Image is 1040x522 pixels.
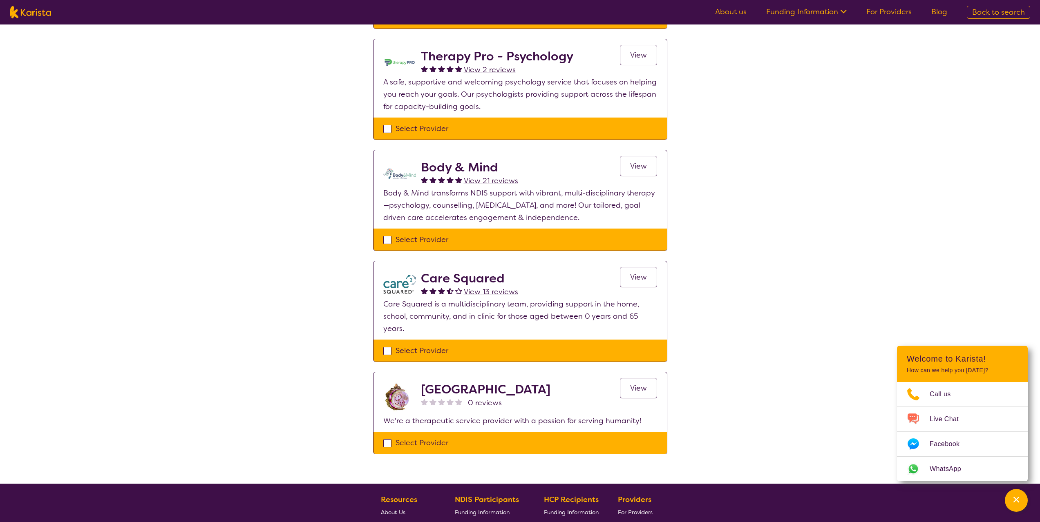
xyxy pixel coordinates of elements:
[429,176,436,183] img: fullstar
[715,7,747,17] a: About us
[930,463,971,475] span: WhatsApp
[967,6,1030,19] a: Back to search
[421,287,428,294] img: fullstar
[455,509,510,516] span: Funding Information
[544,506,599,518] a: Funding Information
[930,388,961,400] span: Call us
[544,495,599,504] b: HCP Recipients
[381,506,436,518] a: About Us
[468,397,502,409] span: 0 reviews
[455,287,462,294] img: emptystar
[383,49,416,76] img: dzo1joyl8vpkomu9m2qk.jpg
[972,7,1025,17] span: Back to search
[421,160,518,175] h2: Body & Mind
[383,271,416,298] img: watfhvlxxexrmzu5ckj6.png
[455,176,462,183] img: fullstar
[630,161,647,171] span: View
[907,354,1018,364] h2: Welcome to Karista!
[931,7,947,17] a: Blog
[897,346,1028,481] div: Channel Menu
[464,175,518,187] a: View 21 reviews
[620,45,657,65] a: View
[464,287,518,297] span: View 13 reviews
[464,176,518,186] span: View 21 reviews
[421,65,428,72] img: fullstar
[618,509,653,516] span: For Providers
[447,287,454,294] img: halfstar
[438,176,445,183] img: fullstar
[438,287,445,294] img: fullstar
[620,267,657,287] a: View
[447,398,454,405] img: nonereviewstar
[438,65,445,72] img: fullstar
[421,176,428,183] img: fullstar
[383,382,416,415] img: rfp8ty096xuptqd48sbm.jpg
[897,382,1028,481] ul: Choose channel
[383,298,657,335] p: Care Squared is a multidisciplinary team, providing support in the home, school, community, and i...
[1005,489,1028,512] button: Channel Menu
[930,413,968,425] span: Live Chat
[447,176,454,183] img: fullstar
[429,287,436,294] img: fullstar
[455,398,462,405] img: nonereviewstar
[383,160,416,187] img: qmpolprhjdhzpcuekzqg.svg
[618,495,651,504] b: Providers
[766,7,847,17] a: Funding Information
[10,6,51,18] img: Karista logo
[381,509,405,516] span: About Us
[464,64,516,76] a: View 2 reviews
[620,378,657,398] a: View
[421,398,428,405] img: nonereviewstar
[930,438,969,450] span: Facebook
[383,415,657,427] p: We're a therapeutic service provider with a passion for serving humanity!
[421,271,518,286] h2: Care Squared
[464,65,516,75] span: View 2 reviews
[897,457,1028,481] a: Web link opens in a new tab.
[866,7,912,17] a: For Providers
[464,286,518,298] a: View 13 reviews
[455,506,525,518] a: Funding Information
[630,50,647,60] span: View
[421,382,550,397] h2: [GEOGRAPHIC_DATA]
[429,398,436,405] img: nonereviewstar
[630,272,647,282] span: View
[618,506,656,518] a: For Providers
[429,65,436,72] img: fullstar
[544,509,599,516] span: Funding Information
[455,65,462,72] img: fullstar
[421,49,573,64] h2: Therapy Pro - Psychology
[381,495,417,504] b: Resources
[907,367,1018,374] p: How can we help you [DATE]?
[438,398,445,405] img: nonereviewstar
[620,156,657,176] a: View
[455,495,519,504] b: NDIS Participants
[383,187,657,224] p: Body & Mind transforms NDIS support with vibrant, multi-disciplinary therapy—psychology, counsell...
[383,76,657,113] p: A safe, supportive and welcoming psychology service that focuses on helping you reach your goals....
[630,383,647,393] span: View
[447,65,454,72] img: fullstar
